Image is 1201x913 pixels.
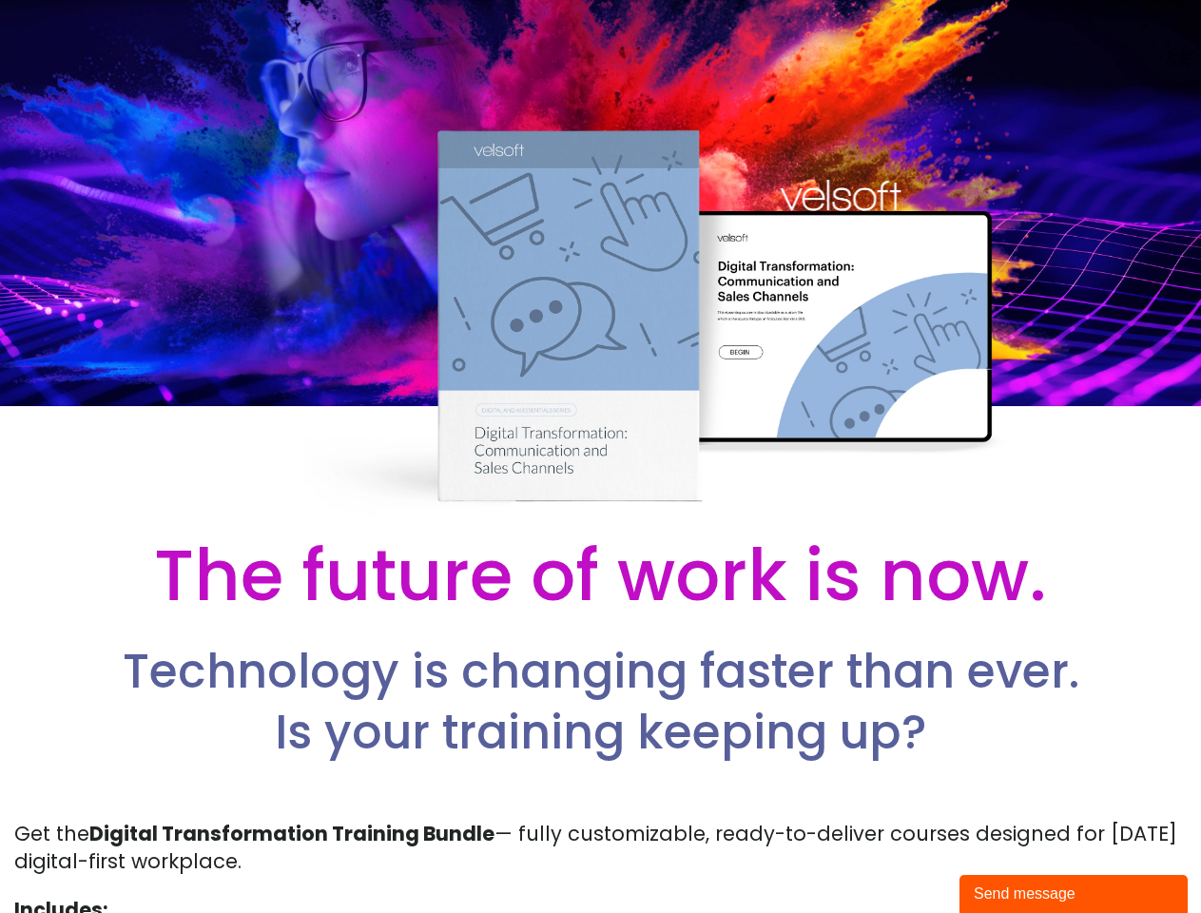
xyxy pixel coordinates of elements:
strong: Digital Transformation Training Bundle [89,820,494,847]
h2: Technology is changing faster than ever. Is your training keeping up? [61,642,1139,763]
h2: The future of work is now. [60,530,1140,621]
iframe: chat widget [959,871,1191,913]
p: Get the — fully customizable, ready-to-deliver courses designed for [DATE] digital-first workplace. [14,820,1187,876]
